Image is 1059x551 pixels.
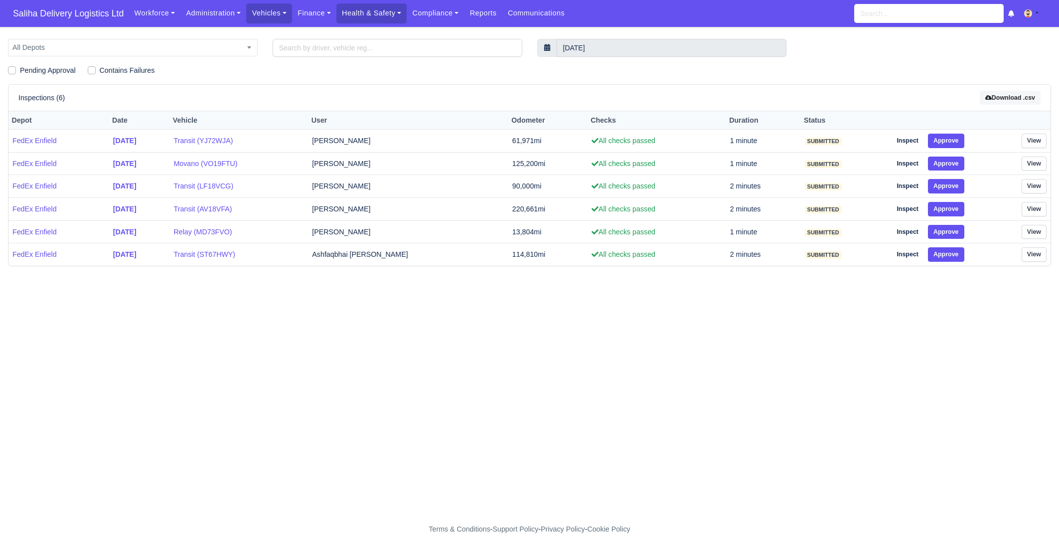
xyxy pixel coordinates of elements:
[592,137,655,145] span: All checks passed
[928,225,964,239] button: Approve
[8,4,129,23] a: Saliha Delivery Logistics Ltd
[8,111,109,130] th: Depot
[173,158,304,170] a: Movano (VO19FTU)
[113,228,137,236] strong: [DATE]
[8,41,257,54] span: All Depots
[508,198,588,221] td: 220,661mi
[891,157,924,171] a: Inspect
[12,181,105,192] a: FedEx Enfield
[173,135,304,147] a: Transit (YJ72WJA)
[113,135,166,147] a: [DATE]
[587,525,630,533] a: Cookie Policy
[308,243,508,266] td: Ashfaqbhai [PERSON_NAME]
[588,111,726,130] th: Checks
[113,226,166,238] a: [DATE]
[592,182,655,190] span: All checks passed
[493,525,539,533] a: Support Policy
[805,229,842,236] span: submitted
[113,250,137,258] strong: [DATE]
[292,3,336,23] a: Finance
[508,175,588,198] td: 90,000mi
[180,3,246,23] a: Administration
[113,203,166,215] a: [DATE]
[308,198,508,221] td: [PERSON_NAME]
[308,152,508,175] td: [PERSON_NAME]
[508,111,588,130] th: Odometer
[169,111,308,130] th: Vehicle
[805,183,842,190] span: submitted
[805,206,842,213] span: submitted
[273,39,522,57] input: Search by driver, vehicle reg...
[801,111,888,130] th: Status
[308,111,508,130] th: User
[12,203,105,215] a: FedEx Enfield
[8,39,258,56] span: All Depots
[726,175,801,198] td: 2 minutes
[928,179,964,193] button: Approve
[592,205,655,213] span: All checks passed
[12,249,105,260] a: FedEx Enfield
[726,243,801,266] td: 2 minutes
[20,65,76,76] label: Pending Approval
[928,157,964,171] button: Approve
[113,158,166,170] a: [DATE]
[592,228,655,236] span: All checks passed
[173,181,304,192] a: Transit (LF18VCG)
[891,179,924,193] a: Inspect
[308,220,508,243] td: [PERSON_NAME]
[1022,134,1047,148] a: View
[12,158,105,170] a: FedEx Enfield
[173,226,304,238] a: Relay (MD73FVO)
[113,249,166,260] a: [DATE]
[173,203,304,215] a: Transit (AV18VFA)
[592,160,655,168] span: All checks passed
[308,130,508,153] td: [PERSON_NAME]
[113,205,137,213] strong: [DATE]
[18,94,65,102] h6: Inspections (6)
[541,525,585,533] a: Privacy Policy
[113,182,137,190] strong: [DATE]
[336,3,407,23] a: Health & Safety
[726,220,801,243] td: 1 minute
[12,226,105,238] a: FedEx Enfield
[1022,202,1047,216] a: View
[308,175,508,198] td: [PERSON_NAME]
[508,130,588,153] td: 61,971mi
[508,152,588,175] td: 125,200mi
[1022,225,1047,239] a: View
[726,130,801,153] td: 1 minute
[891,134,924,148] a: Inspect
[173,249,304,260] a: Transit (ST67HWY)
[429,525,490,533] a: Terms & Conditions
[113,160,137,168] strong: [DATE]
[805,138,842,145] span: submitted
[891,202,924,216] a: Inspect
[246,3,292,23] a: Vehicles
[464,3,502,23] a: Reports
[113,181,166,192] a: [DATE]
[508,220,588,243] td: 13,804mi
[726,152,801,175] td: 1 minute
[508,243,588,266] td: 114,810mi
[726,111,801,130] th: Duration
[928,247,964,262] button: Approve
[928,202,964,216] button: Approve
[129,3,180,23] a: Workforce
[113,137,137,145] strong: [DATE]
[980,91,1041,105] button: Download .csv
[407,3,464,23] a: Compliance
[891,225,924,239] a: Inspect
[891,247,924,262] a: Inspect
[109,111,170,130] th: Date
[928,134,964,148] button: Approve
[1022,157,1047,171] a: View
[805,161,842,168] span: submitted
[592,250,655,258] span: All checks passed
[726,198,801,221] td: 2 minutes
[12,135,105,147] a: FedEx Enfield
[502,3,571,23] a: Communications
[246,524,814,535] div: - - -
[8,3,129,23] span: Saliha Delivery Logistics Ltd
[1022,179,1047,193] a: View
[1022,247,1047,262] a: View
